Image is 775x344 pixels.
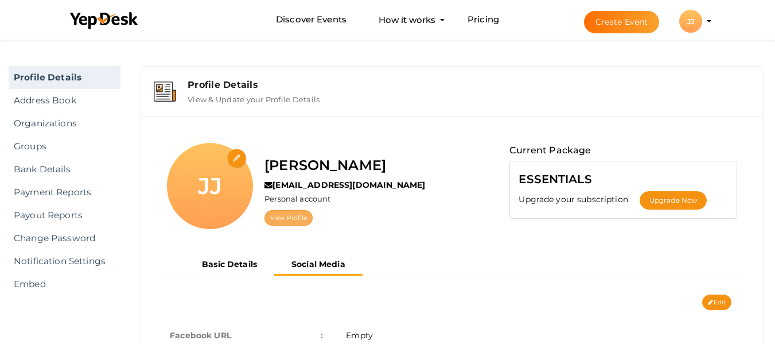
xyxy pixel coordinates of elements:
[264,210,313,226] a: View Profile
[9,227,120,250] a: Change Password
[375,9,439,30] button: How it works
[584,11,660,33] button: Create Event
[9,89,120,112] a: Address Book
[676,9,706,33] button: JJ
[9,158,120,181] a: Bank Details
[9,181,120,204] a: Payment Reports
[264,179,425,191] label: [EMAIL_ADDRESS][DOMAIN_NAME]
[291,259,345,269] b: Social Media
[509,143,591,158] label: Current Package
[679,10,702,33] div: JJ
[640,191,707,210] button: Upgrade Now
[276,9,346,30] a: Discover Events
[679,17,702,26] profile-pic: JJ
[9,66,120,89] a: Profile Details
[519,194,640,205] label: Upgrade your subscription
[321,327,323,343] span: :
[154,82,176,102] img: event-details.svg
[9,250,120,273] a: Notification Settings
[9,135,120,158] a: Groups
[147,95,757,106] a: Profile Details View & Update your Profile Details
[167,143,253,229] div: JJ
[274,255,363,276] button: Social Media
[264,154,386,176] label: [PERSON_NAME]
[9,112,120,135] a: Organizations
[468,9,499,30] a: Pricing
[185,255,274,274] button: Basic Details
[9,204,120,227] a: Payout Reports
[9,273,120,296] a: Embed
[264,194,330,204] label: Personal account
[702,295,731,310] button: Edit
[188,79,750,90] div: Profile Details
[519,170,591,188] label: ESSENTIALS
[188,90,320,104] label: View & Update your Profile Details
[202,259,257,269] b: Basic Details
[346,330,373,341] span: Empty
